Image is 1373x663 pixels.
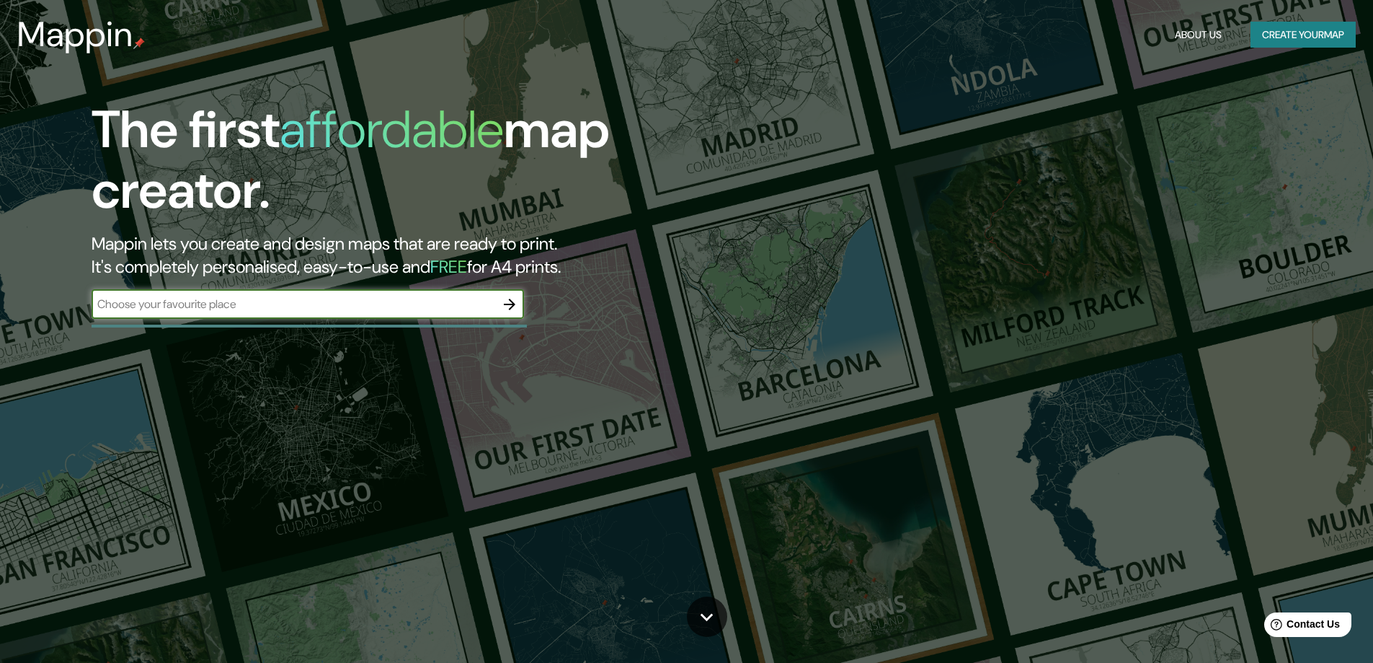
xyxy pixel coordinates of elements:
h1: affordable [280,96,504,163]
input: Choose your favourite place [92,296,495,312]
button: Create yourmap [1250,22,1356,48]
iframe: Help widget launcher [1245,607,1357,647]
h2: Mappin lets you create and design maps that are ready to print. It's completely personalised, eas... [92,232,778,278]
button: About Us [1169,22,1227,48]
h1: The first map creator. [92,100,778,232]
h3: Mappin [17,14,133,55]
h5: FREE [430,255,467,278]
img: mappin-pin [133,38,145,49]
